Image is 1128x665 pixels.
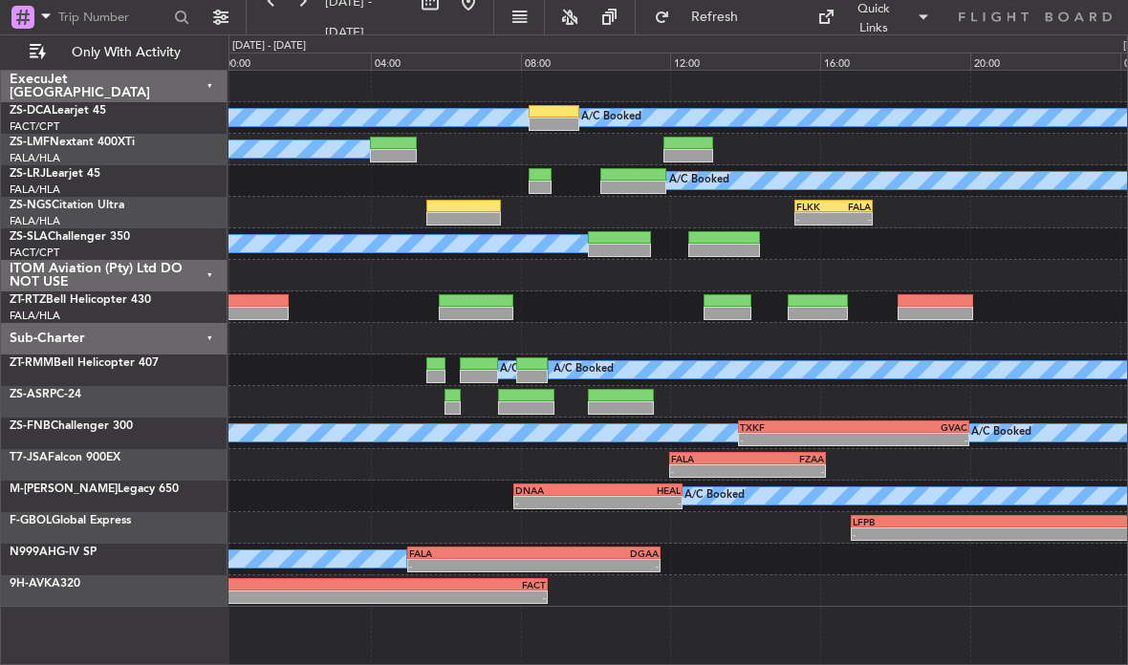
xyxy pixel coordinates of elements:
[10,119,59,134] a: FACT/CPT
[373,591,546,603] div: -
[10,547,97,558] a: N999AHG-IV SP
[232,38,306,54] div: [DATE] - [DATE]
[740,421,854,433] div: TXKF
[970,53,1120,70] div: 20:00
[58,3,168,32] input: Trip Number
[10,200,124,211] a: ZS-NGSCitation Ultra
[10,309,60,323] a: FALA/HLA
[10,294,151,306] a: ZT-RTZBell Helicopter 430
[10,151,60,165] a: FALA/HLA
[10,214,60,228] a: FALA/HLA
[409,560,534,571] div: -
[10,137,50,148] span: ZS-LMF
[373,579,546,590] div: FACT
[533,547,659,559] div: DGAA
[10,452,120,463] a: T7-JSAFalcon 900EX
[671,465,748,477] div: -
[10,357,159,369] a: ZT-RMMBell Helicopter 407
[796,213,834,225] div: -
[10,578,80,590] a: 9H-AVKA320
[10,137,135,148] a: ZS-LMFNextant 400XTi
[10,515,52,526] span: F-GBOL
[200,579,373,590] div: OOSA
[10,452,48,463] span: T7-JSA
[21,37,207,68] button: Only With Activity
[597,497,680,508] div: -
[834,201,871,212] div: FALA
[10,547,56,558] span: N999AH
[820,53,970,70] div: 16:00
[10,200,52,211] span: ZS-NGS
[597,484,680,496] div: HEAL
[50,46,202,59] span: Only With Activity
[748,453,824,464] div: FZAA
[796,201,834,212] div: FLKK
[10,168,46,180] span: ZS-LRJ
[971,418,1031,447] div: A/C Booked
[671,453,748,464] div: FALA
[371,53,521,70] div: 04:00
[10,105,106,117] a: ZS-DCALearjet 45
[521,53,671,70] div: 08:00
[515,497,597,508] div: -
[10,231,48,243] span: ZS-SLA
[674,11,754,24] span: Refresh
[500,355,560,384] div: A/C Booked
[533,560,659,571] div: -
[10,246,59,260] a: FACT/CPT
[10,420,51,432] span: ZS-FNB
[808,2,940,32] button: Quick Links
[670,53,820,70] div: 12:00
[10,483,179,495] a: M-[PERSON_NAME]Legacy 650
[409,547,534,559] div: FALA
[221,53,371,70] div: 00:00
[10,515,131,526] a: F-GBOLGlobal Express
[10,294,46,306] span: ZT-RTZ
[10,357,54,369] span: ZT-RMM
[854,434,967,445] div: -
[834,213,871,225] div: -
[10,389,50,400] span: ZS-ASR
[748,465,824,477] div: -
[10,168,100,180] a: ZS-LRJLearjet 45
[645,2,760,32] button: Refresh
[10,182,60,197] a: FALA/HLA
[10,420,133,432] a: ZS-FNBChallenger 300
[10,105,52,117] span: ZS-DCA
[10,578,52,590] span: 9H-AVK
[515,484,597,496] div: DNAA
[10,231,130,243] a: ZS-SLAChallenger 350
[581,103,641,132] div: A/C Booked
[10,389,81,400] a: ZS-ASRPC-24
[669,166,729,195] div: A/C Booked
[10,483,118,495] span: M-[PERSON_NAME]
[853,516,1070,527] div: LFPB
[740,434,854,445] div: -
[553,355,614,384] div: A/C Booked
[853,528,1070,540] div: -
[684,482,745,510] div: A/C Booked
[854,421,967,433] div: GVAC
